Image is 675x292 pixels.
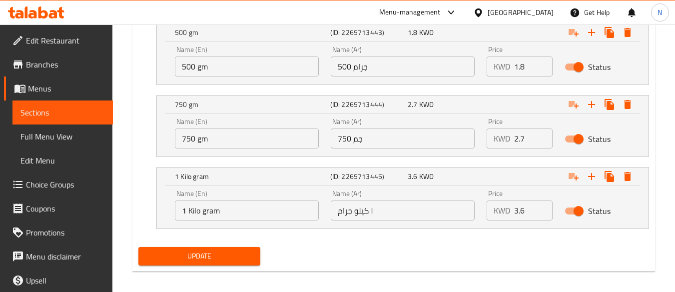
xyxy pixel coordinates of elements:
span: 3.6 [408,170,417,183]
span: Menu disclaimer [26,250,105,262]
input: Enter name Ar [331,128,475,148]
a: Edit Restaurant [4,28,113,52]
p: KWD [494,204,510,216]
span: Edit Menu [20,154,105,166]
h5: (ID: 2265713445) [330,171,404,181]
div: Expand [157,167,649,185]
p: KWD [494,132,510,144]
div: Expand [157,95,649,113]
span: Menus [28,82,105,94]
input: Enter name En [175,56,319,76]
input: Enter name En [175,128,319,148]
span: Status [588,205,611,217]
h5: 750 gm [175,99,326,109]
span: Sections [20,106,105,118]
button: Clone new choice [601,23,619,41]
h5: (ID: 2265713443) [330,27,404,37]
span: Promotions [26,226,105,238]
span: 2.7 [408,98,417,111]
input: Enter name Ar [331,56,475,76]
button: Update [138,247,260,265]
span: Full Menu View [20,130,105,142]
button: Delete 1 Kilo gram [619,167,637,185]
button: Add choice group [565,95,583,113]
a: Promotions [4,220,113,244]
input: Enter name Ar [331,200,475,220]
a: Edit Menu [12,148,113,172]
h5: (ID: 2265713444) [330,99,404,109]
input: Please enter price [514,128,553,148]
h5: 500 gm [175,27,326,37]
a: Coupons [4,196,113,220]
span: Upsell [26,274,105,286]
span: Update [146,250,252,262]
button: Delete 750 gm [619,95,637,113]
span: N [658,7,662,18]
span: KWD [419,26,434,39]
a: Sections [12,100,113,124]
span: KWD [419,98,434,111]
div: [GEOGRAPHIC_DATA] [488,7,554,18]
button: Add choice group [565,23,583,41]
a: Choice Groups [4,172,113,196]
button: Add new choice [583,167,601,185]
button: Add new choice [583,23,601,41]
input: Please enter price [514,200,553,220]
a: Full Menu View [12,124,113,148]
span: Edit Restaurant [26,34,105,46]
button: Clone new choice [601,95,619,113]
input: Please enter price [514,56,553,76]
div: Menu-management [379,6,441,18]
button: Clone new choice [601,167,619,185]
button: Add choice group [565,167,583,185]
button: Add new choice [583,95,601,113]
input: Enter name En [175,200,319,220]
p: KWD [494,60,510,72]
a: Menu disclaimer [4,244,113,268]
span: Branches [26,58,105,70]
span: Status [588,133,611,145]
a: Branches [4,52,113,76]
div: Expand [157,23,649,41]
a: Menus [4,76,113,100]
span: 1.8 [408,26,417,39]
h5: 1 Kilo gram [175,171,326,181]
span: Status [588,61,611,73]
span: KWD [419,170,434,183]
button: Delete 500 gm [619,23,637,41]
span: Choice Groups [26,178,105,190]
span: Coupons [26,202,105,214]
